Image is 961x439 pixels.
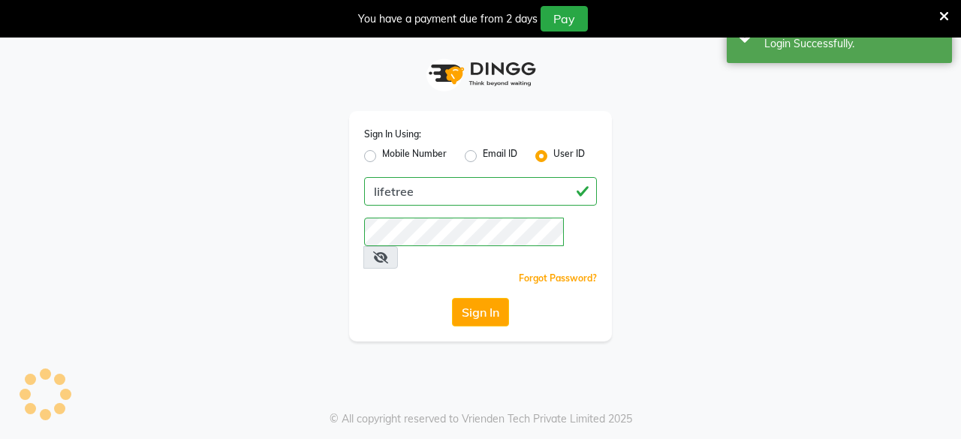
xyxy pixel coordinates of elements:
[420,52,541,96] img: logo1.svg
[364,177,597,206] input: Username
[483,147,517,165] label: Email ID
[364,218,564,246] input: Username
[764,36,941,52] div: Login Successfully.
[553,147,585,165] label: User ID
[382,147,447,165] label: Mobile Number
[452,298,509,326] button: Sign In
[364,128,421,141] label: Sign In Using:
[541,6,588,32] button: Pay
[358,11,538,27] div: You have a payment due from 2 days
[519,272,597,284] a: Forgot Password?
